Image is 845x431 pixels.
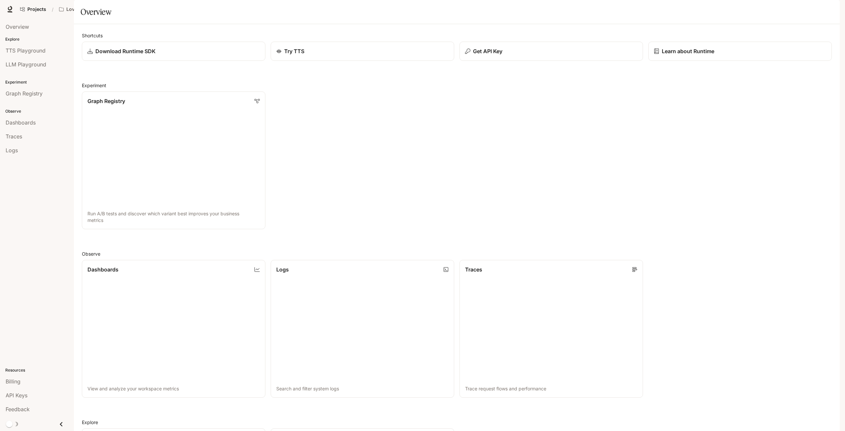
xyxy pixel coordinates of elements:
[276,385,449,392] p: Search and filter system logs
[648,42,832,61] a: Learn about Runtime
[82,32,832,39] h2: Shortcuts
[459,42,643,61] button: Get API Key
[284,47,304,55] p: Try TTS
[56,3,110,16] button: All workspaces
[87,97,125,105] p: Graph Registry
[82,82,832,89] h2: Experiment
[459,260,643,398] a: TracesTrace request flows and performance
[82,42,265,61] a: Download Runtime SDK
[276,266,289,273] p: Logs
[66,7,99,12] p: Love Bird Cam
[82,250,832,257] h2: Observe
[465,385,637,392] p: Trace request flows and performance
[271,260,454,398] a: LogsSearch and filter system logs
[17,3,49,16] a: Go to projects
[81,5,111,18] h1: Overview
[82,91,265,229] a: Graph RegistryRun A/B tests and discover which variant best improves your business metrics
[95,47,155,55] p: Download Runtime SDK
[82,419,832,426] h2: Explore
[87,210,260,224] p: Run A/B tests and discover which variant best improves your business metrics
[27,7,46,12] span: Projects
[87,266,118,273] p: Dashboards
[465,266,482,273] p: Traces
[82,260,265,398] a: DashboardsView and analyze your workspace metrics
[662,47,714,55] p: Learn about Runtime
[49,6,56,13] div: /
[271,42,454,61] a: Try TTS
[87,385,260,392] p: View and analyze your workspace metrics
[473,47,502,55] p: Get API Key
